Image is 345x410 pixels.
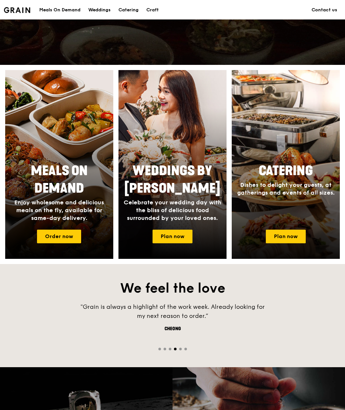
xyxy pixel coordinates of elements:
[308,0,341,20] a: Contact us
[5,70,113,259] a: Meals On DemandEnjoy wholesome and delicious meals on the fly, available for same-day delivery.Or...
[84,0,115,20] a: Weddings
[146,0,159,20] div: Craft
[14,199,104,222] span: Enjoy wholesome and delicious meals on the fly, available for same-day delivery.
[169,348,171,350] span: Go to slide 3
[232,70,340,259] a: CateringDishes to delight your guests, at gatherings and events of all sizes.Plan now
[115,0,142,20] a: Catering
[174,348,177,350] span: Go to slide 4
[164,348,166,350] span: Go to slide 2
[88,0,111,20] div: Weddings
[153,230,192,243] a: Plan now
[184,348,187,350] span: Go to slide 6
[4,7,30,13] img: Grain
[75,302,270,320] div: "Grain is always a highlight of the work week. Already looking for my next reason to order.”
[39,0,80,20] div: Meals On Demand
[259,163,313,179] span: Catering
[31,163,88,196] span: Meals On Demand
[124,163,220,196] span: Weddings by [PERSON_NAME]
[237,181,335,196] span: Dishes to delight your guests, at gatherings and events of all sizes.
[37,230,81,243] a: Order now
[118,70,227,259] a: Weddings by [PERSON_NAME]Celebrate your wedding day with the bliss of delicious food surrounded b...
[118,0,139,20] div: Catering
[266,230,306,243] a: Plan now
[124,199,221,222] span: Celebrate your wedding day with the bliss of delicious food surrounded by your loved ones.
[118,70,227,259] img: weddings-card.4f3003b8.jpg
[75,326,270,332] div: Cheong
[5,70,113,259] img: meals-on-demand-card.d2b6f6db.png
[158,348,161,350] span: Go to slide 1
[142,0,163,20] a: Craft
[179,348,182,350] span: Go to slide 5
